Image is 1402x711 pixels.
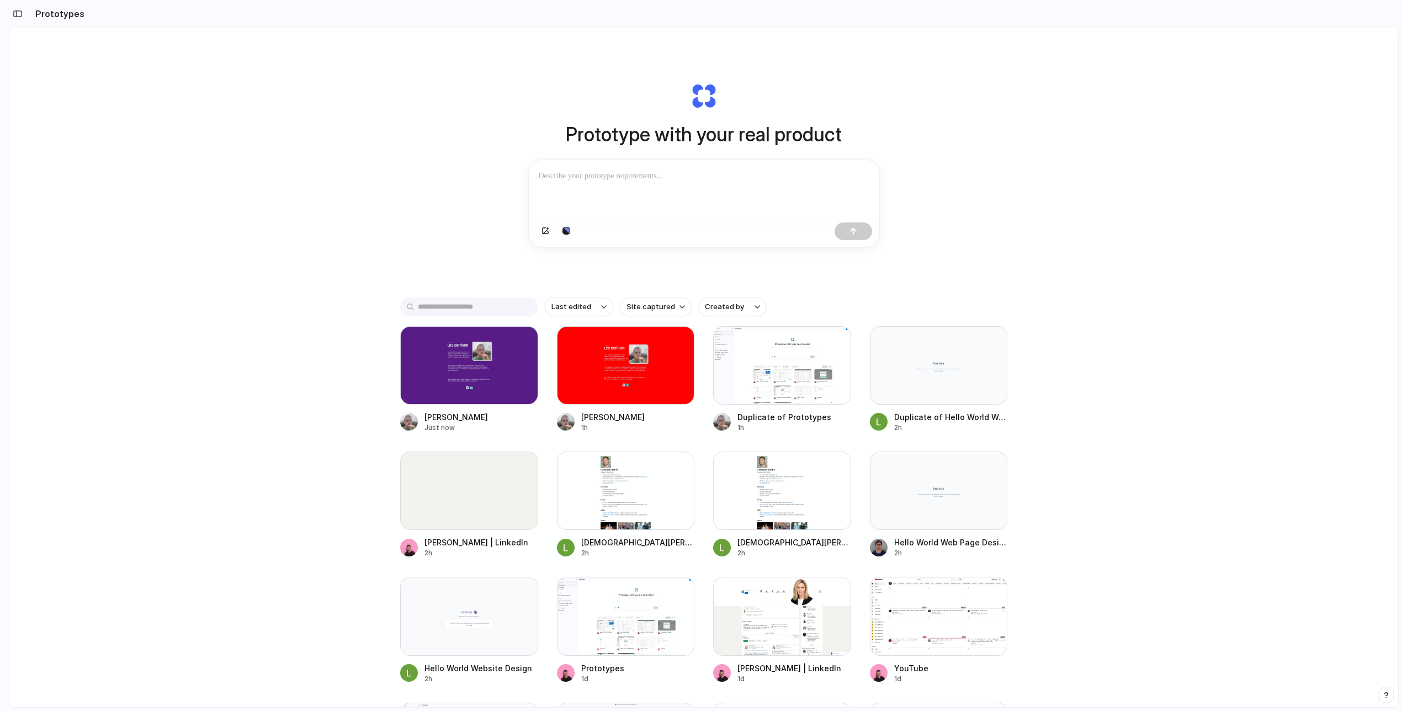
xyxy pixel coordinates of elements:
button: Site captured [620,298,692,316]
a: Carrie Wheeler | LinkedIn[PERSON_NAME] | LinkedIn2h [400,452,538,558]
div: Duplicate of Hello World Web Page Design [894,411,1008,423]
a: Leo Denham[PERSON_NAME]Just now [400,326,538,433]
div: Prototypes [581,662,624,674]
div: 2h [737,548,851,558]
span: Created by [705,301,744,312]
a: Hello World Web Page DesignHello World Web Page Design2h [870,452,1008,558]
a: Duplicate of Hello World Web Page DesignDuplicate of Hello World Web Page Design2h [870,326,1008,433]
div: Duplicate of Prototypes [737,411,831,423]
div: 1d [581,674,624,684]
div: [DEMOGRAPHIC_DATA][PERSON_NAME] [581,537,695,548]
a: YouTubeYouTube1d [870,577,1008,683]
div: [PERSON_NAME] [581,411,645,423]
div: Hello World Website Design [424,662,532,674]
div: 1h [581,423,645,433]
a: Leo Denham[PERSON_NAME]1h [557,326,695,433]
a: Christian Iacullo[DEMOGRAPHIC_DATA][PERSON_NAME]2h [713,452,851,558]
a: PrototypesPrototypes1d [557,577,695,683]
div: 2h [424,674,532,684]
div: Hello World Web Page Design [894,537,1008,548]
div: [PERSON_NAME] | LinkedIn [737,662,841,674]
div: YouTube [894,662,928,674]
span: Site captured [626,301,675,312]
div: [DEMOGRAPHIC_DATA][PERSON_NAME] [737,537,851,548]
a: Hello World Website DesignHello World Website Design2h [400,577,538,683]
h2: Prototypes [31,7,84,20]
div: 1d [737,674,841,684]
h1: Prototype with your real product [566,120,842,149]
button: Last edited [545,298,613,316]
a: Duplicate of PrototypesDuplicate of Prototypes1h [713,326,851,433]
a: Carrie Wheeler | LinkedIn[PERSON_NAME] | LinkedIn1d [713,577,851,683]
div: [PERSON_NAME] [424,411,488,423]
div: [PERSON_NAME] | LinkedIn [424,537,528,548]
button: Created by [698,298,767,316]
div: 2h [894,423,1008,433]
span: Last edited [551,301,591,312]
div: 1h [737,423,831,433]
div: Just now [424,423,488,433]
div: 2h [424,548,528,558]
div: 1d [894,674,928,684]
div: 2h [581,548,695,558]
a: Christian Iacullo[DEMOGRAPHIC_DATA][PERSON_NAME]2h [557,452,695,558]
div: 2h [894,548,1008,558]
